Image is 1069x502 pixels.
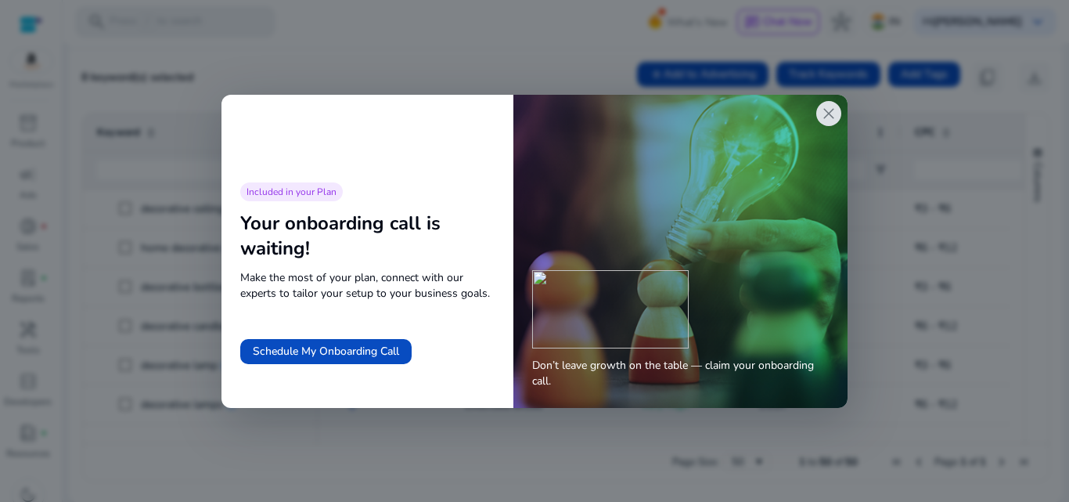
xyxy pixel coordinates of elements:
span: close [819,104,838,123]
span: Make the most of your plan, connect with our experts to tailor your setup to your business goals. [240,270,495,302]
button: Schedule My Onboarding Call [240,339,412,364]
span: Don’t leave growth on the table — claim your onboarding call. [532,358,829,389]
div: Your onboarding call is waiting! [240,211,495,261]
span: Included in your Plan [247,186,337,198]
span: Schedule My Onboarding Call [253,343,399,359]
